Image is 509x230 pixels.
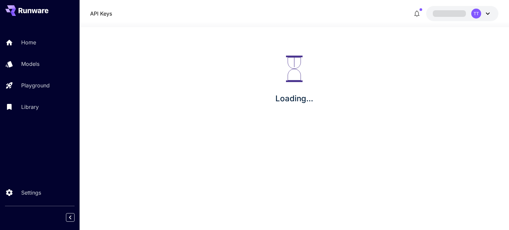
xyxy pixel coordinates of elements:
[21,189,41,197] p: Settings
[471,9,481,19] div: TT
[426,6,498,21] button: TT
[90,10,112,18] a: API Keys
[21,103,39,111] p: Library
[71,211,80,223] div: Collapse sidebar
[21,81,50,89] p: Playground
[66,213,75,222] button: Collapse sidebar
[90,10,112,18] nav: breadcrumb
[275,93,313,105] p: Loading...
[21,60,39,68] p: Models
[21,38,36,46] p: Home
